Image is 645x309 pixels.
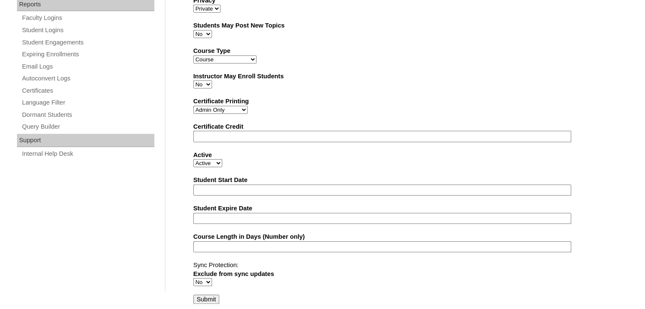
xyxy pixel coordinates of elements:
[21,121,154,132] a: Query Builder
[193,295,220,304] input: Submit
[193,97,613,106] label: Certificate Printing
[193,176,613,185] label: Student Start Date
[193,270,613,279] label: Exclude from sync updates
[21,13,154,23] a: Faculty Logins
[17,134,154,147] div: Support
[21,73,154,84] a: Autoconvert Logs
[21,61,154,72] a: Email Logs
[193,21,613,30] label: Students May Post New Topics
[21,86,154,96] a: Certificates
[21,110,154,120] a: Dormant Students
[21,97,154,108] a: Language Filter
[8,24,392,39] span: English 6 continues the grammatical study of sentences and parts of speech and also provides prac...
[193,72,613,81] label: Instructor May Enroll Students
[193,47,613,55] label: Course Type
[21,25,154,36] a: Student Logins
[193,204,613,213] label: Student Expire Date
[21,49,154,60] a: Expiring Enrollments
[193,122,613,131] label: Certificate Credit
[21,37,154,48] a: Student Engagements
[193,232,613,241] label: Course Length in Days (Number only)
[21,149,154,159] a: Internal Help Desk
[193,151,613,160] label: Active
[8,9,71,16] span: Course Description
